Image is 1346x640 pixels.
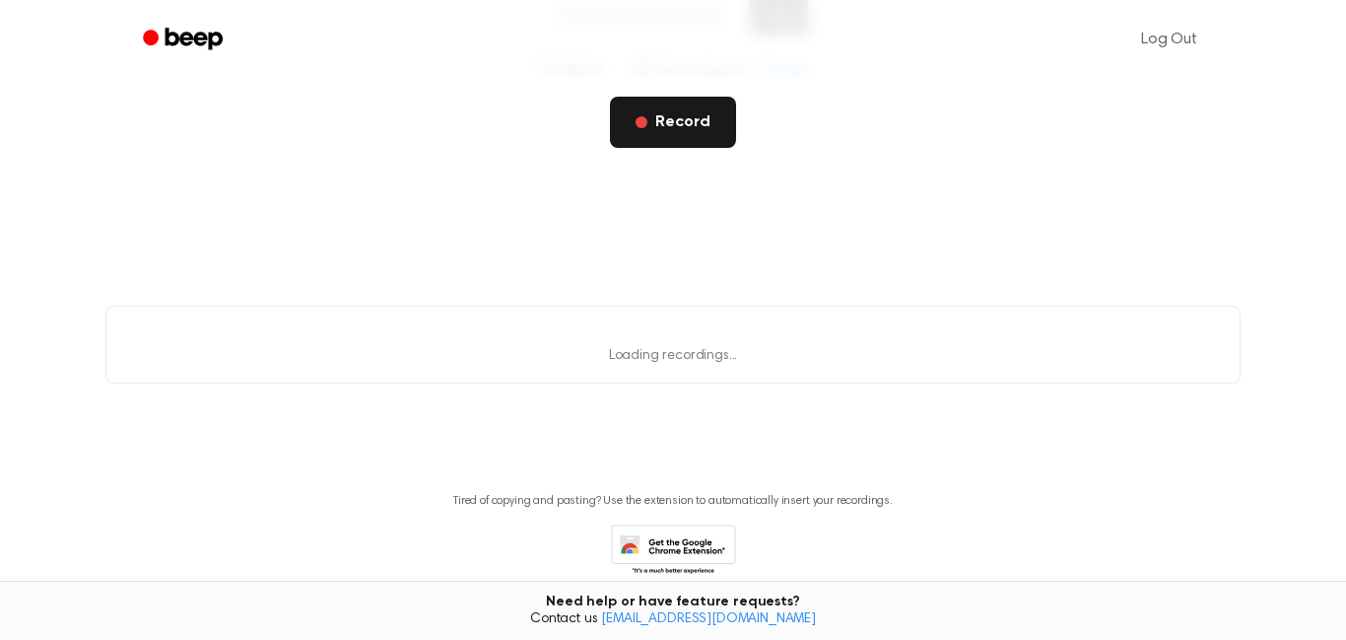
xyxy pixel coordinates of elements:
[106,346,1240,367] p: Loading recordings...
[453,494,893,509] p: Tired of copying and pasting? Use the extension to automatically insert your recordings.
[12,611,1334,629] span: Contact us
[610,97,735,148] button: Record
[129,21,240,59] a: Beep
[601,612,816,626] a: [EMAIL_ADDRESS][DOMAIN_NAME]
[1121,16,1217,63] a: Log Out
